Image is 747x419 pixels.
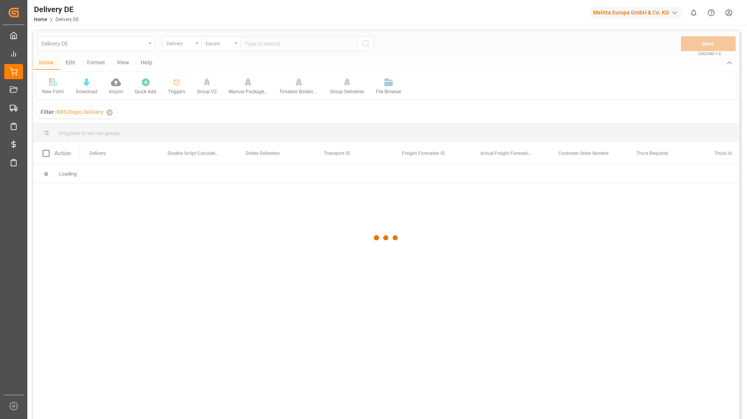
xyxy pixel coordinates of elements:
div: Delivery DE [34,4,79,15]
a: Home [34,17,47,22]
div: Melitta Europa GmbH & Co. KG [590,7,682,18]
button: Melitta Europa GmbH & Co. KG [590,5,685,20]
button: show 0 new notifications [685,4,702,21]
button: Help Center [702,4,720,21]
